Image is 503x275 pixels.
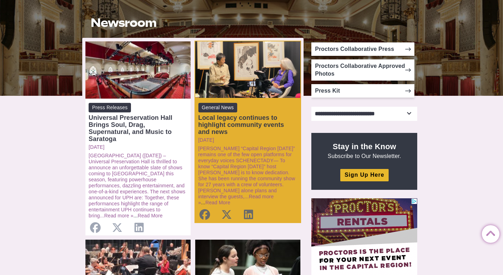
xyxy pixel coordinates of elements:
[198,146,297,206] p: ...
[311,42,414,56] a: Proctors Collaborative Press
[198,114,297,135] div: Local legacy continues to highlight community events and news
[311,59,414,81] a: Proctors Collaborative Approved Photos
[311,107,417,121] select: Select category
[89,153,187,219] p: ...
[198,194,274,205] a: Read more »
[89,103,187,142] a: Press Releases Universal Preservation Hall Brings Soul, Drag, Supernatural, and Music to Saratoga
[198,146,295,199] a: [PERSON_NAME] “Capital Region [DATE]” remains one of the few open platforms for everyday voices S...
[89,103,131,112] span: Press Releases
[89,144,187,150] a: [DATE]
[205,200,230,205] a: Read More
[340,169,388,181] a: Sign Up Here
[89,114,187,142] div: Universal Preservation Hall Brings Soul, Drag, Supernatural, and Music to Saratoga
[138,213,163,218] a: Read More
[311,84,414,98] a: Press Kit
[89,153,185,218] a: [GEOGRAPHIC_DATA] ([DATE]) – Universal Preservation Hall is thrilled to announce an unforgettable...
[104,213,133,218] a: Read more »
[91,16,295,29] h1: Newsroom
[198,137,297,143] a: [DATE]
[333,142,396,151] strong: Stay in the Know
[198,103,297,135] a: General News Local legacy continues to highlight community events and news
[198,103,238,112] span: General News
[482,226,496,240] a: Back to Top
[320,141,409,160] p: Subscribe to Our Newsletter.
